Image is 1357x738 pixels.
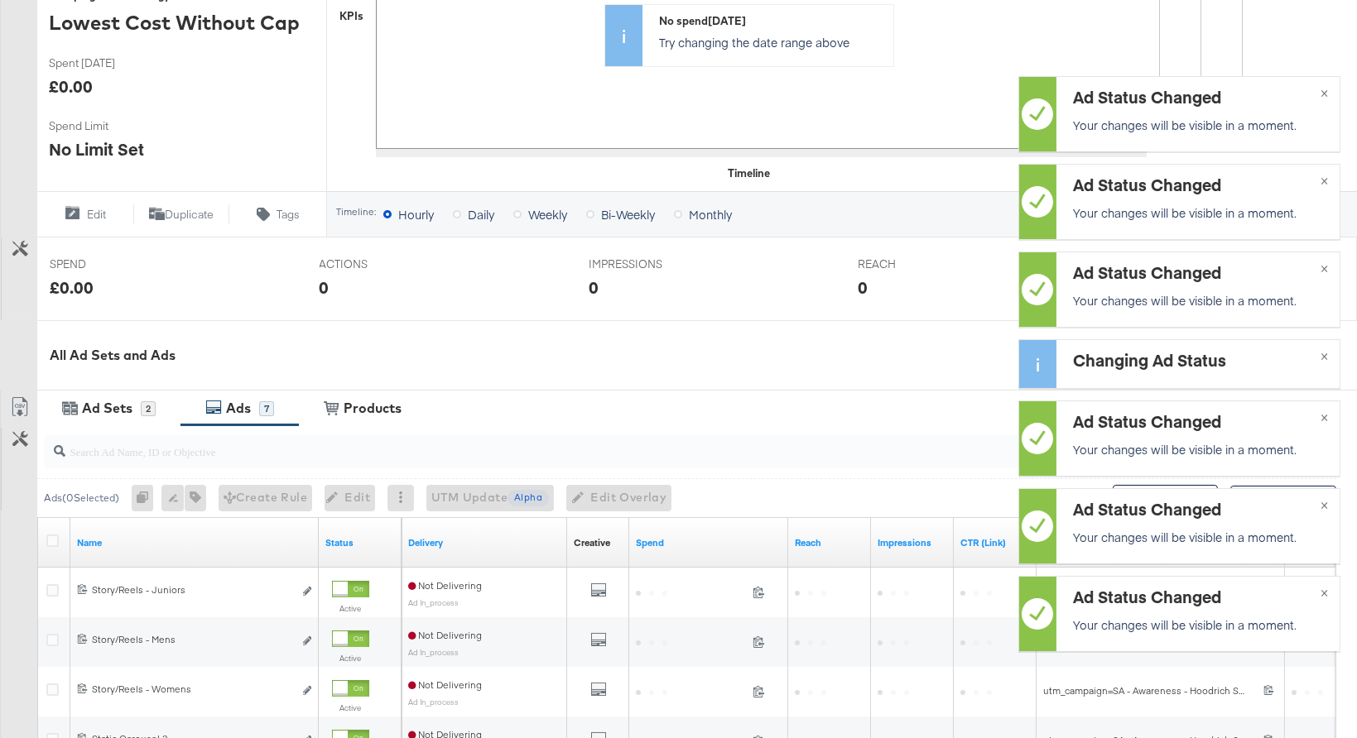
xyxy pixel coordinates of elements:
div: Ad Status Changed [1073,85,1319,108]
button: × [1309,489,1340,519]
a: The number of clicks received on a link in your ad divided by the number of impressions. [960,536,1030,549]
span: Spend Limit [49,118,173,134]
div: Timeline: [335,206,377,218]
div: Products [344,399,402,418]
span: × [1321,582,1328,601]
span: Bi-Weekly [601,206,655,223]
a: Shows the creative associated with your ad. [574,536,610,549]
div: 2 [141,401,156,416]
p: Your changes will be visible in a moment. [1073,529,1319,545]
sub: Ad In_process [408,697,459,707]
div: 0 [859,276,869,300]
div: Ad Status Changed [1073,261,1319,284]
div: All Ad Sets and Ads [50,346,1357,365]
button: × [1309,165,1340,194]
label: Active [332,702,369,713]
span: × [1321,257,1328,276]
div: Ad Status Changed [1073,497,1319,520]
button: × [1309,77,1340,107]
span: Monthly [689,206,732,223]
p: Your changes will be visible in a moment. [1073,117,1319,133]
a: Reflects the ability of your Ad to achieve delivery. [408,536,561,549]
div: Lowest Cost Without Cap [49,8,314,36]
span: Duplicate [165,207,214,223]
input: Search Ad Name, ID or Objective [65,429,1220,461]
p: Try changing the date range above [659,34,885,50]
button: × [1309,252,1340,282]
div: Story/Reels - Juniors [92,583,293,597]
a: The number of times your ad was served. On mobile apps an ad is counted as served the first time ... [878,536,947,549]
button: Edit [36,204,133,224]
div: 7 [259,401,274,416]
div: No spend [DATE] [659,13,885,29]
span: Spent [DATE] [49,55,173,71]
label: Active [332,653,369,664]
span: SPEND [50,256,174,272]
button: Tags [229,204,326,224]
span: Daily [468,206,494,223]
span: × [1321,406,1328,425]
button: × [1309,340,1340,370]
span: Edit [87,207,106,223]
span: × [1321,82,1328,101]
p: Your changes will be visible in a moment. [1073,616,1319,633]
div: £0.00 [49,74,93,98]
div: Story/Reels - Womens [92,683,293,696]
label: Active [332,603,369,614]
p: Your changes will be visible in a moment. [1073,204,1319,221]
span: REACH [859,256,983,272]
div: 0 [320,276,330,300]
sub: Ad In_process [408,597,459,607]
div: Ad Status Changed [1073,585,1319,608]
span: IMPRESSIONS [589,256,713,272]
div: Ad Sets [82,399,132,418]
div: 0 [132,485,161,511]
span: × [1321,494,1328,513]
div: Creative [574,536,610,549]
button: × [1309,577,1340,606]
div: Ad Status Changed [1073,410,1319,433]
div: utm_campaign=SA - Awareness - Hoodrich SMU Apparel M, W, J - (MKG)&utm_content=SA - Awareness - A... [1043,684,1263,698]
span: × [1321,345,1328,364]
span: Not Delivering [408,678,482,691]
div: Ads ( 0 Selected) [44,491,119,506]
a: Ad Name. [77,536,312,549]
span: ACTIONS [320,256,444,272]
span: × [1321,170,1328,189]
span: Tags [277,207,300,223]
div: Ad Status Changed [1073,173,1319,196]
div: 0 [589,276,599,300]
span: Not Delivering [408,579,482,592]
button: Duplicate [133,204,230,224]
button: × [1309,401,1340,431]
div: Story/Reels - Mens [92,633,293,646]
div: £0.00 [50,276,94,300]
div: Changing Ad Status [1073,348,1319,371]
div: Ads [226,399,251,418]
sub: Ad In_process [408,647,459,657]
a: The number of people your ad was served to. [795,536,864,549]
a: Shows the current state of your Ad. [325,536,395,549]
span: Not Delivering [408,629,482,641]
div: No Limit Set [49,137,144,161]
p: Your changes will be visible in a moment. [1073,441,1319,458]
span: Weekly [528,206,567,223]
p: Your changes will be visible in a moment. [1073,292,1319,309]
a: The total amount spent to date. [636,536,782,549]
span: Hourly [398,206,434,223]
